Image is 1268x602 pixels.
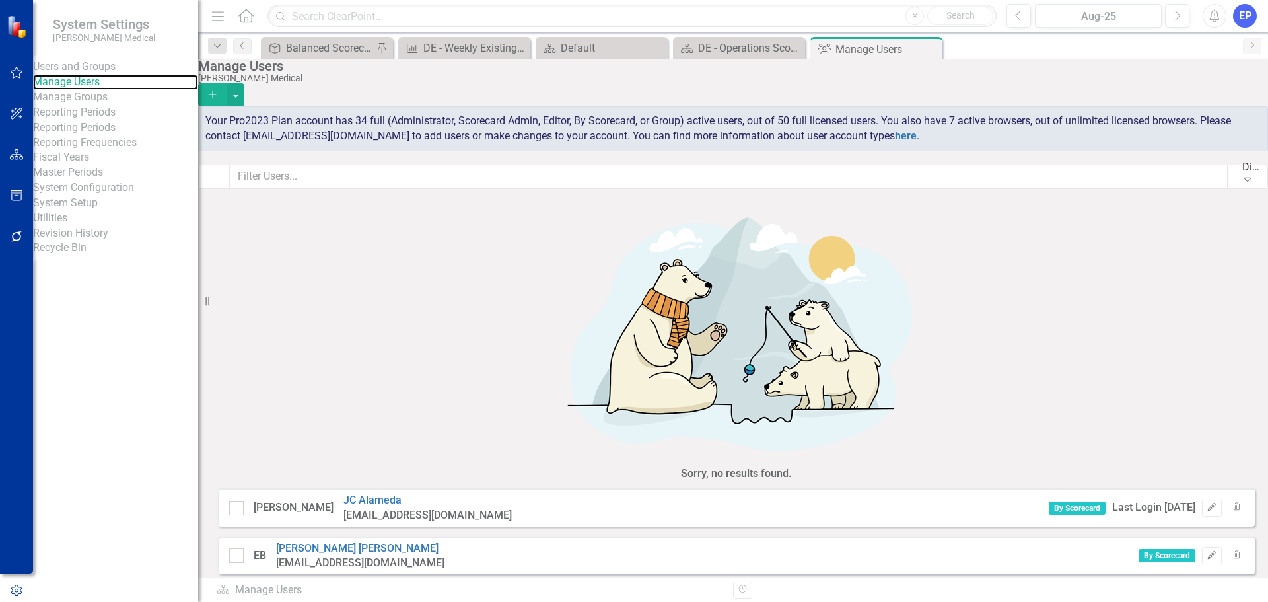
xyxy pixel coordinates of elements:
a: Manage Users [33,75,198,90]
div: Manage Users [835,41,939,57]
a: DE - Weekly Existing Account Recurring Revenues (4 Week Average) [402,40,527,56]
span: Your Pro2023 Plan account has 34 full (Administrator, Scorecard Admin, Editor, By Scorecard, or G... [205,114,1231,142]
div: Manage Users [198,59,1261,73]
a: Recycle Bin [33,241,198,256]
a: Fiscal Years [33,150,198,165]
input: Search ClearPoint... [267,5,997,28]
div: Last Login [DATE] [1112,500,1195,515]
div: Manage Users [217,583,723,598]
div: Balanced Scorecard (Daily Huddle) [286,40,373,56]
div: Reporting Periods [33,105,198,120]
button: EP [1233,4,1257,28]
small: [PERSON_NAME] Medical [53,32,155,43]
a: here [895,130,917,142]
div: [PERSON_NAME] [254,500,334,515]
a: Master Periods [33,165,198,180]
img: No results found [538,199,934,463]
div: [PERSON_NAME] Medical [198,73,1261,83]
div: [EMAIL_ADDRESS][DOMAIN_NAME] [343,508,512,523]
div: Users and Groups [33,59,198,75]
button: Aug-25 [1035,4,1162,28]
div: Utilities [33,211,198,226]
div: Display All Users [1242,159,1261,174]
div: EB [254,548,266,564]
div: System Configuration [33,180,198,196]
div: Aug-25 [1039,9,1157,24]
span: System Settings [53,17,155,32]
a: Balanced Scorecard (Daily Huddle) [264,40,373,56]
input: Filter Users... [229,165,1228,189]
div: Sorry, no results found. [681,467,792,482]
a: Reporting Frequencies [33,135,198,151]
a: Manage Groups [33,90,198,105]
div: Default [561,40,664,56]
div: DE - Operations Scorecard Overview [698,40,802,56]
div: DE - Weekly Existing Account Recurring Revenues (4 Week Average) [423,40,527,56]
button: Search [927,7,993,25]
img: ClearPoint Strategy [7,15,30,38]
a: [PERSON_NAME] [PERSON_NAME] [276,542,439,554]
a: DE - Operations Scorecard Overview [676,40,802,56]
span: Search [946,10,975,20]
span: By Scorecard [1049,502,1106,515]
div: [EMAIL_ADDRESS][DOMAIN_NAME] [276,556,444,571]
a: System Setup [33,196,198,211]
a: JC Alameda [343,494,402,506]
a: Default [539,40,664,56]
span: By Scorecard [1139,549,1195,562]
a: Reporting Periods [33,120,198,135]
a: Revision History [33,226,198,241]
